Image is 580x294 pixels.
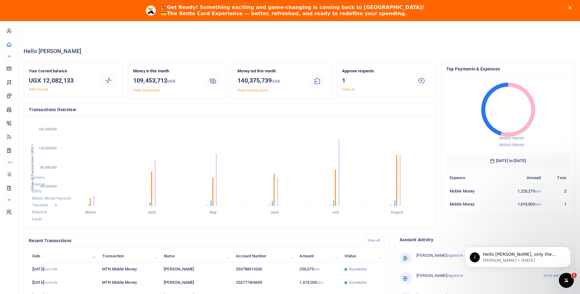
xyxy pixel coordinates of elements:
td: 1,225,275 [497,184,544,198]
th: Status: activate to sort column ascending [341,249,384,263]
td: 256777404609 [232,276,296,289]
td: Mobile Money [446,184,497,198]
small: UGX [535,203,541,206]
h6: [DATE] to [DATE] [446,153,570,168]
th: Txns [544,171,570,184]
small: UGX [314,268,320,271]
span: [PERSON_NAME] [416,273,447,278]
tspan: 40,000,000 [40,184,57,188]
b: The Xente Card Experience — better, refreshed, and ready to redefine your spending. [167,11,407,16]
span: Successful [349,280,367,285]
small: UGX [272,79,280,84]
h4: Recent Transactions [29,237,360,244]
tspan: 0 [55,203,57,207]
a: View statement [133,88,160,93]
img: Profile image for Aceng [146,6,156,16]
span: 2 [572,273,577,278]
td: [DATE] [29,263,99,276]
td: 2 [544,184,570,198]
a: View all [365,236,384,245]
h3: UGX 12,082,133 [29,76,94,85]
h4: Top Payments & Expenses [446,66,570,72]
td: [PERSON_NAME] [160,276,232,289]
div: Close [568,6,574,9]
h3: 109,453,712 [133,76,199,86]
small: 03:00 PM [44,281,58,284]
h4: Account Activity [400,236,570,243]
td: MTN Mobile Money [99,263,160,276]
span: Airtime [32,175,44,180]
th: Expense [446,171,497,184]
tspan: August [391,210,403,215]
td: 256788313260 [232,263,296,276]
p: Money in this month [133,68,199,75]
th: Name: activate to sort column ascending [160,249,232,263]
td: MTN Mobile Money [99,276,160,289]
li: M [5,195,13,205]
p: Money out this month [237,68,303,75]
a: Add money [29,87,48,92]
iframe: Intercom live chat [559,273,574,288]
td: 1,019,200 [296,276,341,289]
tspan: May [209,210,217,215]
tspan: 80,000,000 [40,165,57,170]
span: Internet [32,182,45,187]
th: Amount [497,171,544,184]
li: M [5,51,13,61]
h4: Hello [PERSON_NAME] [24,48,575,55]
span: Cards [32,217,42,221]
small: UGX [317,281,323,284]
tspan: 160,000,000 [38,128,57,132]
span: Mobile Money Payouts [32,196,71,201]
b: Get Ready! Something exciting and game-changing is coming back to [GEOGRAPHIC_DATA]! [167,4,424,10]
td: Mobile Money [446,198,497,211]
tspan: July [332,210,339,215]
tspan: June [270,210,279,215]
small: UGX [167,79,175,84]
span: [PERSON_NAME] [416,253,447,258]
th: Date: activate to sort column descending [29,249,99,263]
a: View transactions [237,88,268,93]
td: [DATE] [29,276,99,289]
p: Approve requests [342,68,407,75]
span: Mobile Money [499,142,524,147]
p: signed-in [416,273,531,279]
th: Transaction: activate to sort column ascending [99,249,160,263]
tspan: March [85,210,96,215]
td: 1,019,000 [497,198,544,211]
text: Value of Transactions (UGX ) [30,144,34,191]
th: Amount: activate to sort column ascending [296,249,341,263]
p: Your Current balance [29,68,94,75]
tspan: 120,000,000 [38,147,57,151]
div: 🎉 💳 [161,4,424,17]
td: 206,075 [296,263,341,276]
span: Mobile Money [499,136,524,140]
h3: 140,375,739 [237,76,303,86]
a: View all [342,87,355,92]
li: Ac [5,157,13,167]
td: 1 [544,198,570,211]
span: Utility [32,189,42,194]
h4: Transactions Overview [29,106,431,113]
td: [PERSON_NAME] [160,263,232,276]
span: Deposits [32,210,47,215]
small: UGX [535,190,541,193]
span: Successful [349,266,367,272]
iframe: Intercom notifications message [456,234,580,277]
tspan: April [148,210,156,215]
small: 03:02 PM [44,268,58,271]
th: Account Number: activate to sort column ascending [232,249,296,263]
span: Transfers [32,203,48,207]
h3: 1 [342,76,407,85]
p: signed-in [416,252,531,259]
